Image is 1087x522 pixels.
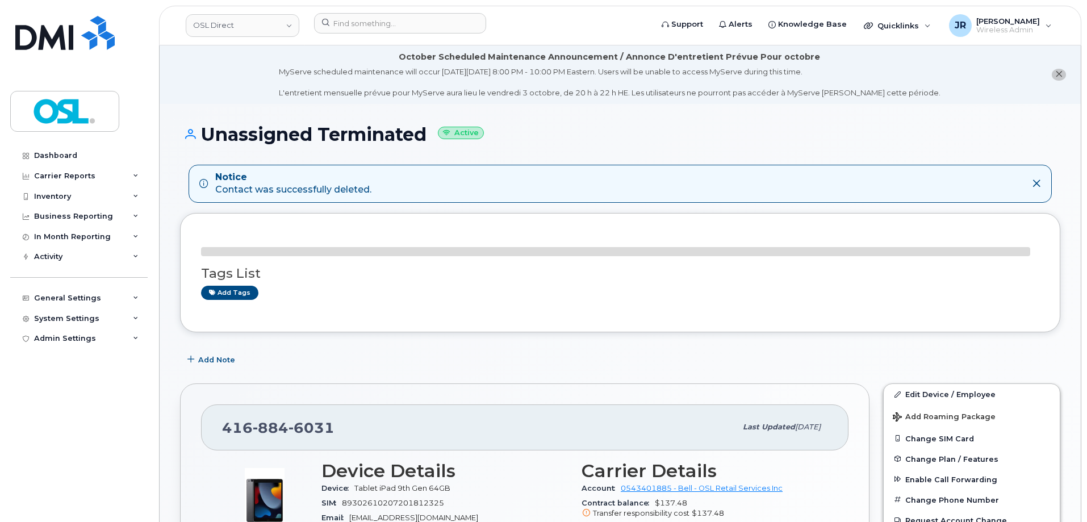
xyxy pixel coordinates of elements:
[905,454,998,463] span: Change Plan / Features
[215,171,371,184] strong: Notice
[321,499,342,507] span: SIM
[438,127,484,140] small: Active
[884,428,1060,449] button: Change SIM Card
[354,484,450,492] span: Tablet iPad 9th Gen 64GB
[884,449,1060,469] button: Change Plan / Features
[321,484,354,492] span: Device
[215,171,371,197] div: Contact was successfully deleted.
[593,509,689,517] span: Transfer responsibility cost
[180,124,1060,144] h1: Unassigned Terminated
[321,513,349,522] span: Email
[1052,69,1066,81] button: close notification
[743,423,795,431] span: Last updated
[253,419,289,436] span: 884
[399,51,820,63] div: October Scheduled Maintenance Announcement / Annonce D'entretient Prévue Pour octobre
[222,419,335,436] span: 416
[893,412,996,423] span: Add Roaming Package
[582,499,655,507] span: Contract balance
[321,461,568,481] h3: Device Details
[342,499,444,507] span: 89302610207201812325
[692,509,724,517] span: $137.48
[884,384,1060,404] a: Edit Device / Employee
[198,354,235,365] span: Add Note
[884,404,1060,428] button: Add Roaming Package
[884,490,1060,510] button: Change Phone Number
[201,286,258,300] a: Add tags
[582,484,621,492] span: Account
[180,349,245,370] button: Add Note
[289,419,335,436] span: 6031
[582,499,828,519] span: $137.48
[201,266,1039,281] h3: Tags List
[884,469,1060,490] button: Enable Call Forwarding
[795,423,821,431] span: [DATE]
[621,484,783,492] a: 0543401885 - Bell - OSL Retail Services Inc
[905,475,997,483] span: Enable Call Forwarding
[279,66,940,98] div: MyServe scheduled maintenance will occur [DATE][DATE] 8:00 PM - 10:00 PM Eastern. Users will be u...
[349,513,478,522] span: [EMAIL_ADDRESS][DOMAIN_NAME]
[582,461,828,481] h3: Carrier Details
